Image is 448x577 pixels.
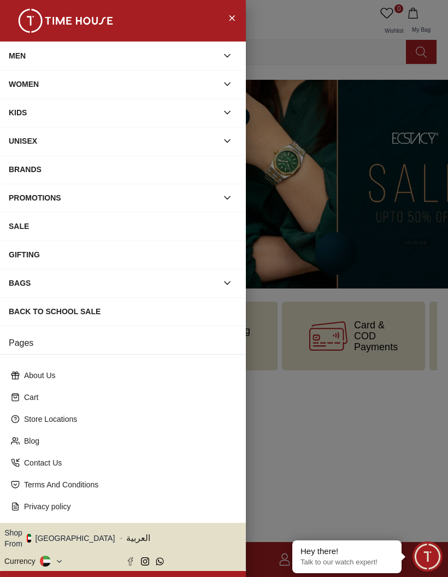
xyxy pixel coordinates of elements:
[126,527,241,549] button: العربية
[9,245,237,264] div: GIFTING
[24,435,231,446] p: Blog
[9,216,237,236] div: SALE
[9,103,217,122] div: KIDS
[9,188,217,208] div: PROMOTIONS
[9,302,237,321] div: Back To School Sale
[126,557,134,566] a: Facebook
[24,392,231,403] p: Cart
[24,479,231,490] p: Terms And Conditions
[9,160,237,179] div: BRANDS
[24,501,231,512] p: Privacy policy
[11,9,120,33] img: ...
[4,527,123,549] button: Shop From[GEOGRAPHIC_DATA]
[27,534,31,543] img: United Arab Emirates
[300,558,393,567] p: Talk to our watch expert!
[141,557,149,566] a: Instagram
[9,273,217,293] div: BAGS
[9,46,217,66] div: MEN
[412,541,443,572] div: Chat Widget
[300,546,393,557] div: Hey there!
[9,74,217,94] div: WOMEN
[126,532,241,545] span: العربية
[4,556,40,567] div: Currency
[24,457,231,468] p: Contact Us
[223,9,240,26] button: Close Menu
[24,414,231,425] p: Store Locations
[9,131,217,151] div: UNISEX
[24,370,231,381] p: About Us
[156,557,164,566] a: Whatsapp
